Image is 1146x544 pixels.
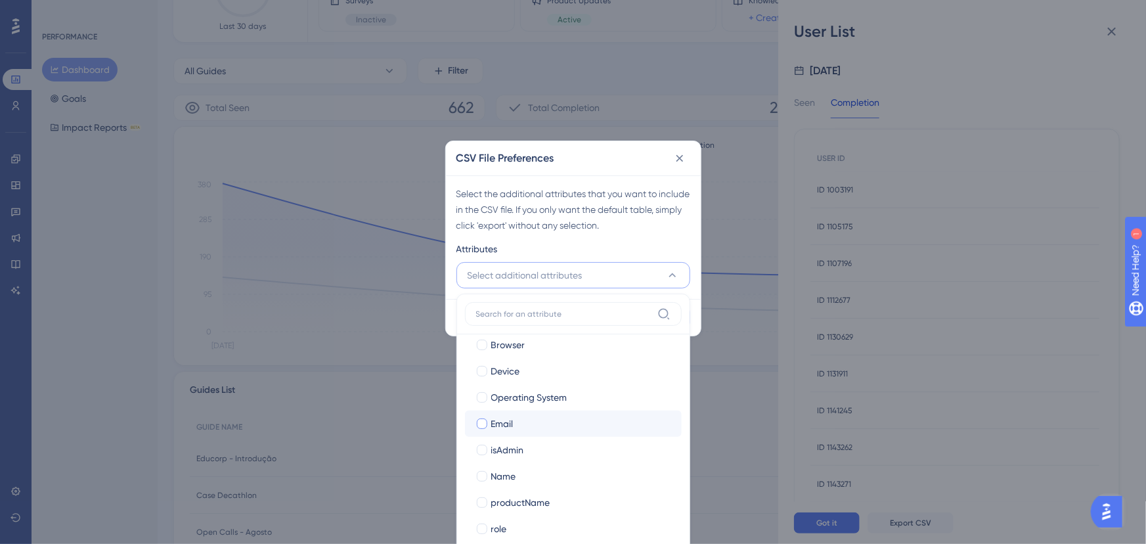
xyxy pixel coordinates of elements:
[491,468,516,484] span: Name
[491,390,567,405] span: Operating System
[91,7,95,17] div: 1
[491,495,550,510] span: productName
[491,363,520,379] span: Device
[491,521,507,537] span: role
[1091,492,1130,532] iframe: UserGuiding AI Assistant Launcher
[468,267,583,283] span: Select additional attributes
[476,309,652,319] input: Search for an attribute
[491,442,524,458] span: isAdmin
[491,337,525,353] span: Browser
[491,416,514,432] span: Email
[456,150,554,166] h2: CSV File Preferences
[456,186,690,233] div: Select the additional attributes that you want to include in the CSV file. If you only want the d...
[31,3,82,19] span: Need Help?
[456,241,498,257] span: Attributes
